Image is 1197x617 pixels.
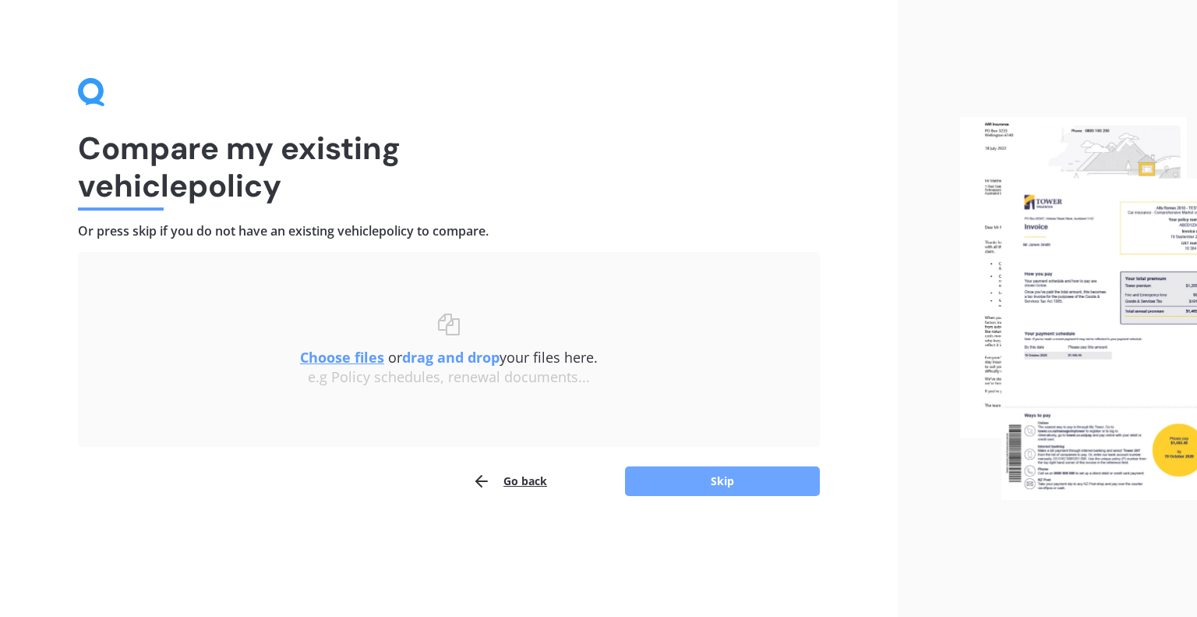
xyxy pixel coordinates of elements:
u: Choose files [300,348,384,367]
b: drag and drop [402,348,500,367]
button: Go back [472,466,547,497]
img: files.webp [960,117,1197,500]
span: or your files here. [300,348,598,367]
button: Skip [625,466,820,496]
h4: Or press skip if you do not have an existing vehicle policy to compare. [78,223,820,239]
h1: Compare my existing vehicle policy [78,129,820,204]
div: e.g Policy schedules, renewal documents... [109,369,789,386]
